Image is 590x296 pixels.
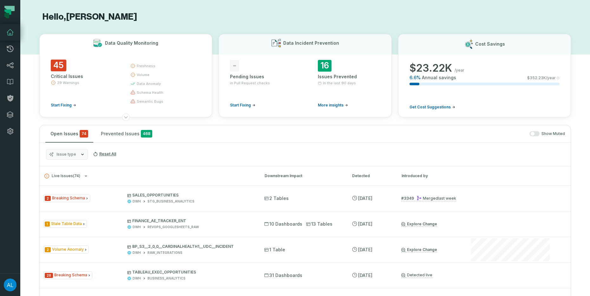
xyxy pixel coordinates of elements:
[90,149,119,159] button: Reset All
[527,75,556,80] span: $ 352.23K /year
[45,273,53,278] span: Severity
[141,130,152,138] span: 468
[401,273,432,278] a: Detected live
[401,196,456,201] a: #3349Merged[DATE] 8:02:19 PM
[44,174,80,178] span: Live Issues ( 74 )
[137,63,155,68] span: freshness
[318,74,380,80] div: Issues Prevented
[410,105,455,110] a: Get Cost Suggestions
[230,103,255,108] a: Start Fixing
[51,60,66,71] span: 45
[410,74,421,81] span: 6.6 %
[45,196,51,201] span: Severity
[352,173,390,179] div: Detected
[358,196,372,201] relative-time: Sep 24, 2025, 7:40 PM GMT+3
[133,276,141,281] div: DWH
[283,40,339,46] h3: Data Incident Prevention
[455,68,464,73] span: /year
[264,221,302,227] span: 10 Dashboards
[401,247,437,252] a: Explore Change
[137,72,149,77] span: volume
[318,60,331,72] span: 16
[137,90,163,95] span: schema health
[133,225,141,229] div: DWH
[147,276,186,281] div: BUSINESS_ANALYTICS
[46,149,88,160] button: Issue type
[4,279,16,291] img: avatar of Adi Levhar
[80,130,88,138] span: critical issues and errors combined
[44,174,253,178] button: Live Issues(74)
[105,40,158,46] h3: Data Quality Monitoring
[43,220,87,228] span: Issue Type
[147,250,182,255] div: RAW_INTEGRATIONS
[127,193,253,198] p: SALES_OPPORTUNITIES
[422,74,456,81] span: Annual savings
[43,194,90,202] span: Issue Type
[358,221,372,227] relative-time: Sep 11, 2025, 5:47 AM GMT+3
[51,73,119,80] div: Critical Issues
[230,74,292,80] div: Pending Issues
[230,80,270,86] span: in Pull Request checks
[402,173,459,179] div: Introduced by
[96,125,157,142] button: Prevented Issues
[133,199,141,204] div: DWH
[264,272,302,279] span: 31 Dashboards
[127,244,253,249] p: BP_S3__2_0_0__CARDINALHEALTH1__UDC__INCIDENT
[401,222,437,227] a: Explore Change
[137,99,163,104] span: semantic bugs
[51,103,72,108] span: Start Fixing
[416,196,456,201] div: Merged
[323,80,356,86] span: In the last 90 days
[147,199,194,204] div: STG_BUSINESS_ANALYTICS
[45,222,50,227] span: Severity
[43,246,89,254] span: Issue Type
[230,103,251,108] span: Start Fixing
[230,60,239,72] span: -
[45,125,93,142] button: Open Issues
[265,173,341,179] div: Downstream Impact
[410,62,452,74] span: $ 23.22K
[57,80,79,85] span: 29 Warnings
[133,250,141,255] div: DWH
[318,103,344,108] span: More insights
[39,11,571,23] h1: Hello, [PERSON_NAME]
[475,41,505,47] h3: Cost Savings
[147,225,199,229] div: REVOPS_GOOGLESHEETS_RAW
[127,270,253,275] p: TABLEAU_EXEC_OPPORTUNITIES
[43,271,92,279] span: Issue Type
[264,195,289,202] span: 2 Tables
[410,105,451,110] span: Get Cost Suggestions
[264,247,285,253] span: 1 Table
[127,218,253,223] p: FINANCE_AE_TRACKER_ENT
[219,34,391,117] button: Data Incident Prevention-Pending Issuesin Pull Request checksStart Fixing16Issues PreventedIn the...
[306,221,332,227] span: 13 Tables
[51,103,76,108] a: Start Fixing
[358,247,372,252] relative-time: Sep 9, 2025, 5:50 AM GMT+3
[160,131,565,137] div: Show Muted
[45,247,51,252] span: Severity
[318,103,348,108] a: More insights
[56,152,76,157] span: Issue type
[39,34,212,117] button: Data Quality Monitoring45Critical Issues29 WarningsStart Fixingfreshnessvolumedata anomalyschema ...
[398,34,571,117] button: Cost Savings$23.22K/year6.6%Annual savings$352.23K/yearGet Cost Suggestions
[358,273,372,278] relative-time: Sep 8, 2025, 4:02 AM GMT+3
[438,196,456,201] relative-time: Sep 19, 2025, 8:02 PM GMT+3
[137,81,161,86] span: data anomaly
